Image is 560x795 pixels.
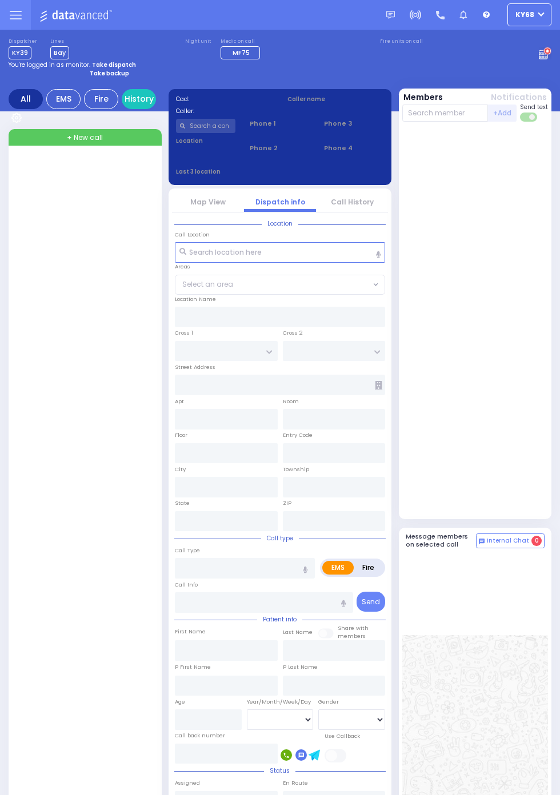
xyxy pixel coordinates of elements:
[9,61,90,69] span: You're logged in as monitor.
[250,119,310,129] span: Phone 1
[221,38,263,45] label: Medic on call
[515,10,534,20] span: ky68
[287,95,385,103] label: Caller name
[283,779,308,787] label: En Route
[176,167,281,176] label: Last 3 location
[92,61,136,69] strong: Take dispatch
[175,547,200,555] label: Call Type
[325,732,360,740] label: Use Callback
[67,132,103,143] span: + New call
[322,561,354,575] label: EMS
[175,581,198,589] label: Call Info
[9,38,37,45] label: Dispatcher
[479,539,485,544] img: comment-alt.png
[190,197,226,207] a: Map View
[185,38,211,45] label: Night unit
[175,295,216,303] label: Location Name
[175,663,211,671] label: P First Name
[175,732,225,740] label: Call back number
[324,119,384,129] span: Phone 3
[175,263,190,271] label: Areas
[250,143,310,153] span: Phone 2
[46,89,81,109] div: EMS
[261,534,299,543] span: Call type
[283,431,313,439] label: Entry Code
[50,46,69,59] span: Bay
[318,698,339,706] label: Gender
[50,38,69,45] label: Lines
[175,231,210,239] label: Call Location
[175,363,215,371] label: Street Address
[283,465,309,473] label: Township
[283,329,303,337] label: Cross 2
[233,48,250,57] span: MF75
[520,103,548,111] span: Send text
[175,779,200,787] label: Assigned
[338,632,366,640] span: members
[176,107,273,115] label: Caller:
[403,91,443,103] button: Members
[175,698,185,706] label: Age
[406,533,477,548] h5: Message members on selected call
[520,111,538,123] label: Turn off text
[283,628,313,636] label: Last Name
[386,11,395,19] img: message.svg
[176,136,236,145] label: Location
[175,242,385,263] input: Search location here
[9,46,31,59] span: KY39
[175,431,187,439] label: Floor
[507,3,551,26] button: ky68
[175,499,190,507] label: State
[175,628,206,636] label: First Name
[255,197,305,207] a: Dispatch info
[283,499,291,507] label: ZIP
[257,615,302,624] span: Patient info
[262,219,298,228] span: Location
[175,465,186,473] label: City
[375,381,382,390] span: Other building occupants
[331,197,374,207] a: Call History
[380,38,423,45] label: Fire units on call
[9,89,43,109] div: All
[491,91,547,103] button: Notifications
[175,397,184,405] label: Apt
[39,8,115,22] img: Logo
[402,105,489,122] input: Search member
[324,143,384,153] span: Phone 4
[122,89,156,109] a: History
[357,592,385,612] button: Send
[487,537,529,545] span: Internal Chat
[531,536,542,546] span: 0
[176,119,236,133] input: Search a contact
[90,69,129,78] strong: Take backup
[176,95,273,103] label: Cad:
[182,279,233,290] span: Select an area
[283,397,299,405] label: Room
[338,624,369,632] small: Share with
[353,561,383,575] label: Fire
[247,698,314,706] div: Year/Month/Week/Day
[175,329,193,337] label: Cross 1
[84,89,118,109] div: Fire
[283,663,318,671] label: P Last Name
[476,533,545,548] button: Internal Chat 0
[264,766,295,775] span: Status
